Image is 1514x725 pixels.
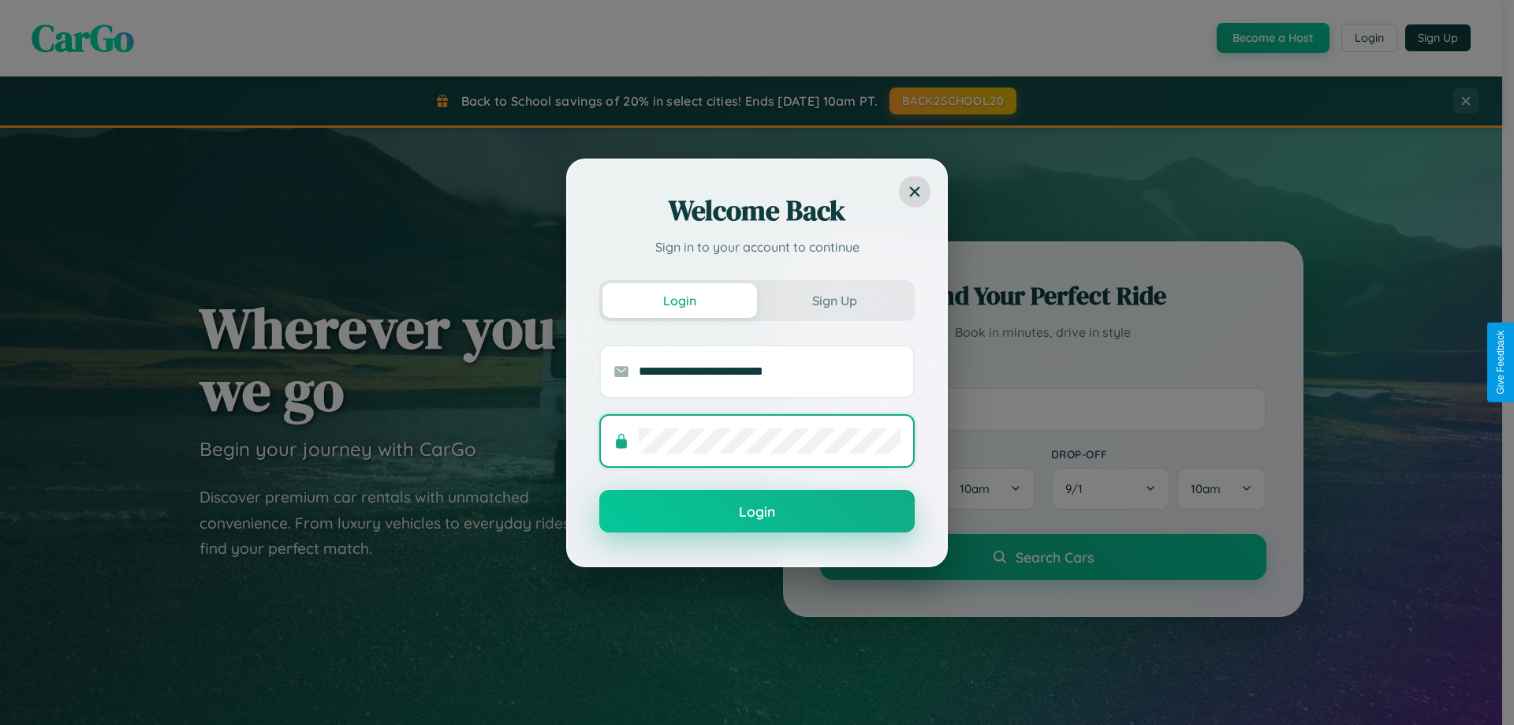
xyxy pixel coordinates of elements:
[599,192,915,230] h2: Welcome Back
[1495,331,1506,394] div: Give Feedback
[602,283,757,318] button: Login
[757,283,912,318] button: Sign Up
[599,237,915,256] p: Sign in to your account to continue
[599,490,915,533] button: Login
